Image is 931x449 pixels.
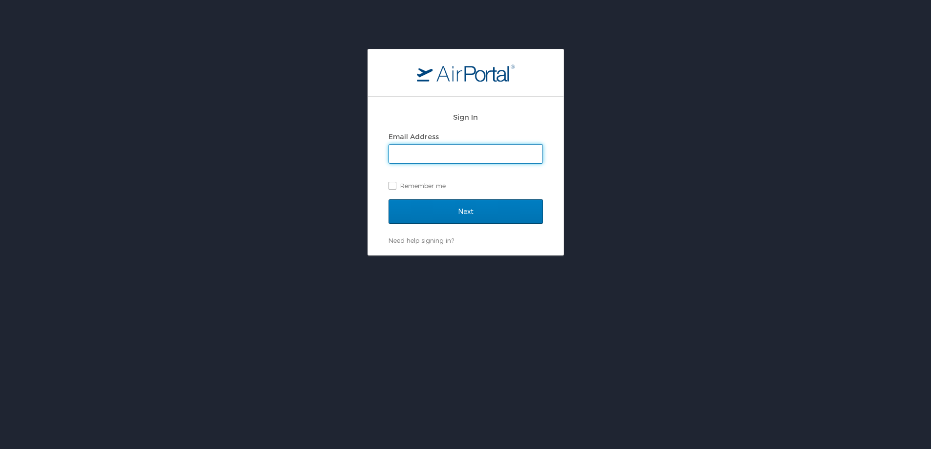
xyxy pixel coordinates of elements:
a: Need help signing in? [389,236,454,244]
label: Email Address [389,132,439,141]
label: Remember me [389,178,543,193]
h2: Sign In [389,111,543,123]
img: logo [417,64,515,82]
input: Next [389,199,543,224]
